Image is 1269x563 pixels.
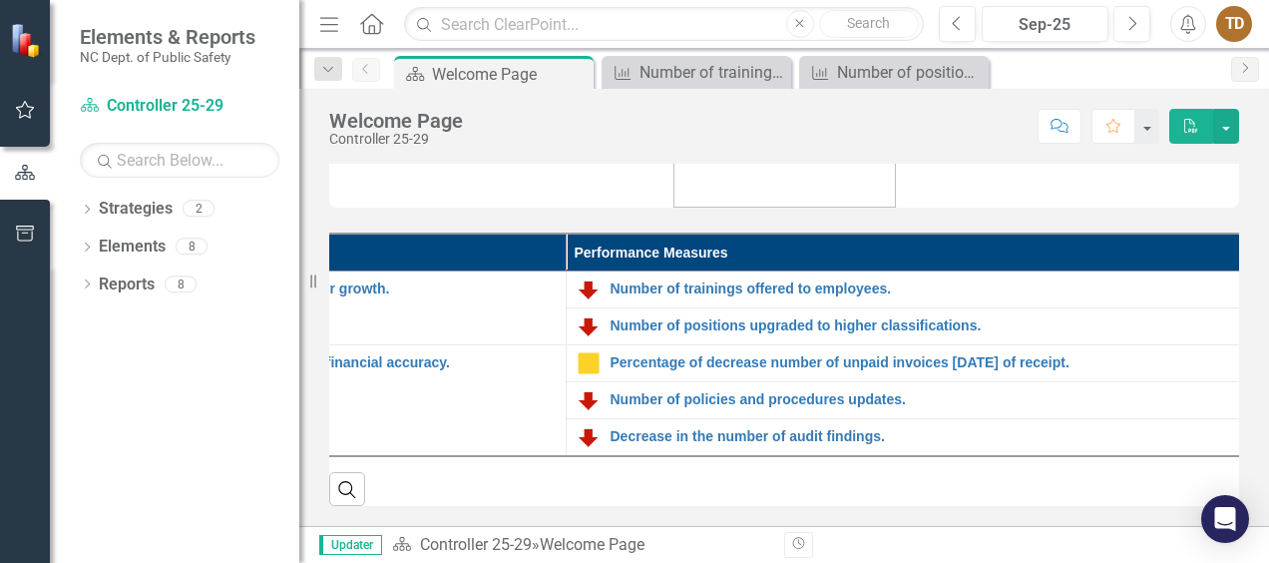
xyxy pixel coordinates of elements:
img: Below Plan [577,425,601,449]
div: 2 [183,201,214,218]
small: NC Dept. of Public Safety [80,49,255,65]
div: Number of positions upgraded to higher classifications. [837,60,984,85]
div: 8 [176,239,208,256]
a: Controller 25-29 [420,535,532,554]
div: Welcome Page [329,110,463,132]
div: Number of trainings offered to employees. [639,60,786,85]
span: Elements & Reports [80,25,255,49]
img: ClearPoint Strategy [10,23,45,58]
img: Below Plan [577,314,601,338]
div: Welcome Page [432,62,589,87]
a: Strategies [99,198,173,221]
div: » [392,534,769,557]
div: Open Intercom Messenger [1201,495,1249,543]
div: Sep-25 [989,13,1101,37]
button: TD [1216,6,1252,42]
a: Reports [99,274,155,296]
div: Welcome Page [540,535,644,554]
a: Controller 25-29 [80,95,279,118]
span: Search [847,15,890,31]
img: Below Plan [577,278,601,301]
img: Below Plan [577,388,601,412]
a: Elements [99,236,166,259]
div: 8 [165,276,197,292]
input: Search Below... [80,143,279,178]
img: Caution [577,351,601,375]
input: Search ClearPoint... [404,7,924,42]
a: Number of trainings offered to employees. [607,60,786,85]
a: Number of positions upgraded to higher classifications. [804,60,984,85]
span: Updater [319,535,382,555]
button: Search [819,10,919,38]
div: Controller 25-29 [329,132,463,147]
button: Sep-25 [982,6,1108,42]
